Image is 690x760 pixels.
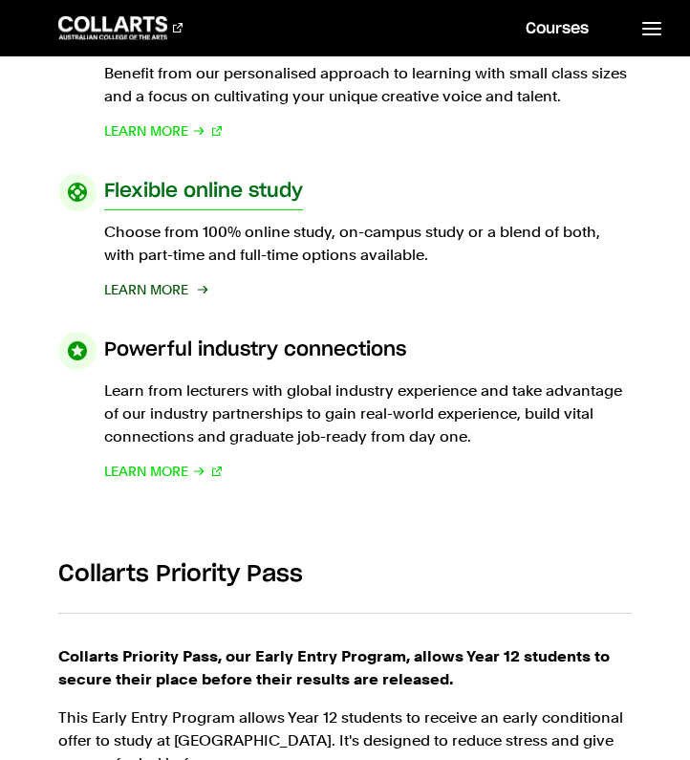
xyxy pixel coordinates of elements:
[104,332,406,368] h3: Powerful industry connections
[104,221,631,267] p: Choose from 100% online study, on-campus study or a blend of both, with part-time and full-time o...
[104,173,303,209] h3: Flexible online study
[104,460,222,483] a: Learn More
[104,278,188,301] span: Learn More
[104,380,631,448] p: Learn from lecturers with global industry experience and take advantage of our industry partnersh...
[104,119,222,142] a: Learn More
[104,62,631,108] p: Benefit from our personalised approach to learning with small class sizes and a focus on cultivat...
[104,119,188,142] span: Learn More
[104,460,188,483] span: Learn More
[58,16,183,39] div: Go to homepage
[58,559,303,590] h2: Collarts Priority Pass
[58,647,610,688] strong: Collarts Priority Pass, our Early Entry Program, allows Year 12 students to secure their place be...
[104,278,205,301] a: Learn More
